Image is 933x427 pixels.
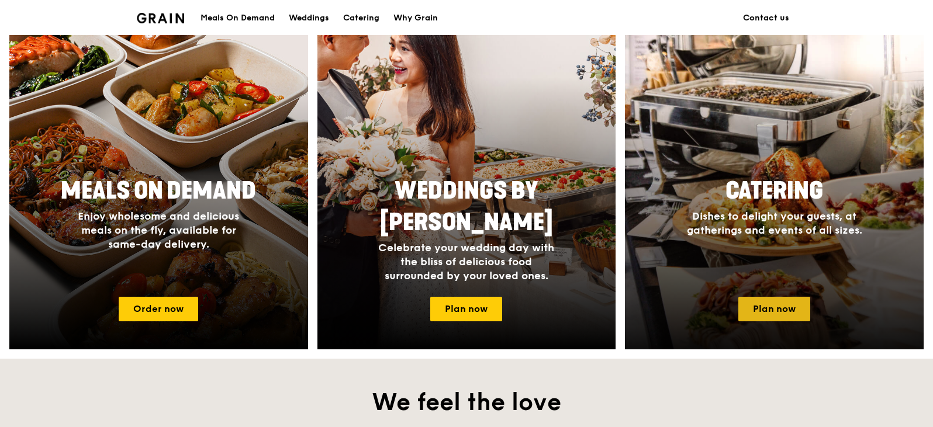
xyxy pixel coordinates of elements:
[393,1,438,36] div: Why Grain
[725,177,823,205] span: Catering
[317,9,616,349] a: Weddings by [PERSON_NAME]Celebrate your wedding day with the bliss of delicious food surrounded b...
[738,297,810,321] a: Plan now
[282,1,336,36] a: Weddings
[137,13,184,23] img: Grain
[9,9,308,349] a: Meals On DemandEnjoy wholesome and delicious meals on the fly, available for same-day delivery.Or...
[289,1,329,36] div: Weddings
[343,1,379,36] div: Catering
[430,297,502,321] a: Plan now
[61,177,256,205] span: Meals On Demand
[386,1,445,36] a: Why Grain
[380,177,553,237] span: Weddings by [PERSON_NAME]
[736,1,796,36] a: Contact us
[119,297,198,321] a: Order now
[625,9,924,349] a: CateringDishes to delight your guests, at gatherings and events of all sizes.Plan now
[78,210,239,251] span: Enjoy wholesome and delicious meals on the fly, available for same-day delivery.
[378,241,554,282] span: Celebrate your wedding day with the bliss of delicious food surrounded by your loved ones.
[336,1,386,36] a: Catering
[201,1,275,36] div: Meals On Demand
[687,210,862,237] span: Dishes to delight your guests, at gatherings and events of all sizes.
